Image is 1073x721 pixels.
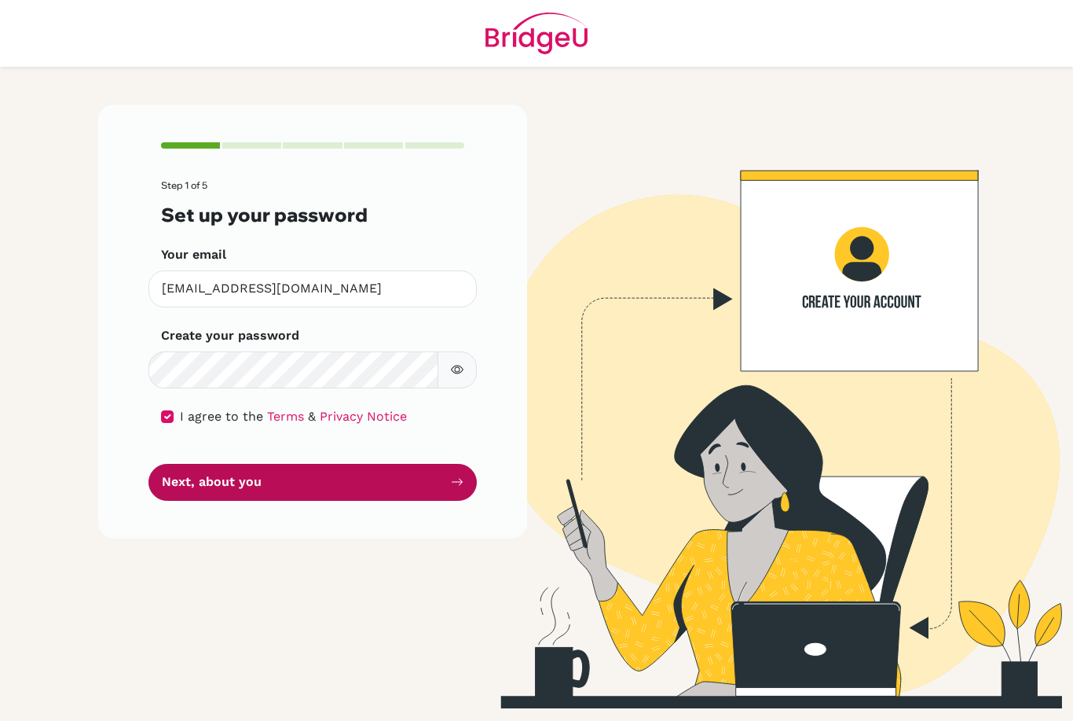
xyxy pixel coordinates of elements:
label: Your email [161,245,226,264]
h3: Set up your password [161,204,464,226]
label: Create your password [161,326,299,345]
a: Terms [267,409,304,424]
a: Privacy Notice [320,409,407,424]
button: Next, about you [148,464,477,501]
span: & [308,409,316,424]
input: Insert your email* [148,270,477,307]
span: Step 1 of 5 [161,179,207,191]
span: I agree to the [180,409,263,424]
